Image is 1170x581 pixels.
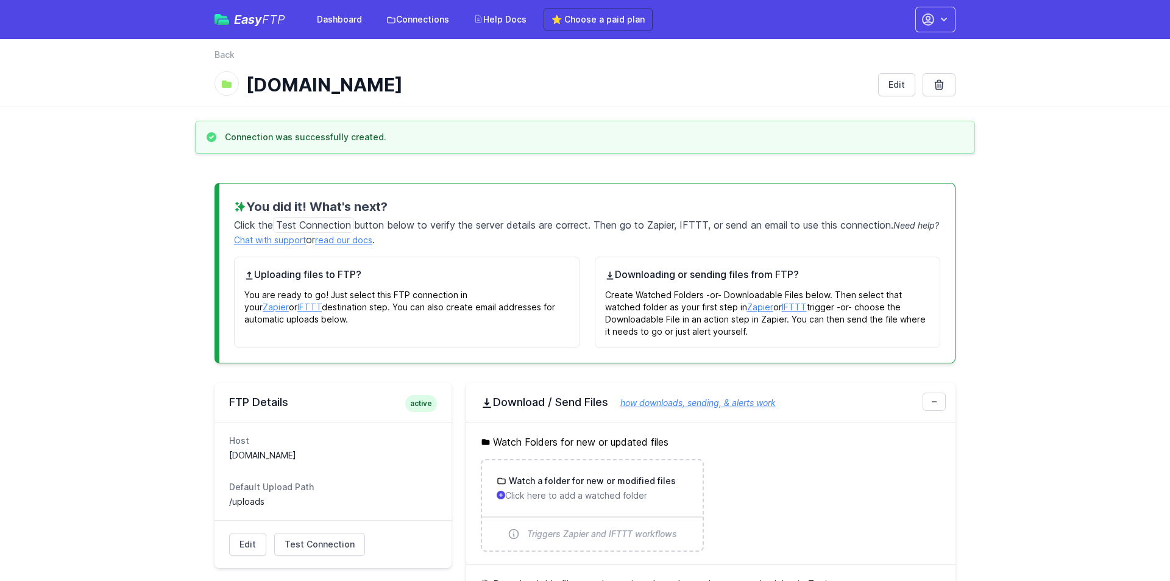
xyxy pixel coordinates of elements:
[229,449,437,462] dd: [DOMAIN_NAME]
[229,481,437,493] dt: Default Upload Path
[315,235,372,245] a: read our docs
[214,49,235,61] a: Back
[229,533,266,556] a: Edit
[605,267,931,282] h4: Downloading or sending files from FTP?
[262,12,285,27] span: FTP
[234,13,285,26] span: Easy
[527,528,677,540] span: Triggers Zapier and IFTTT workflows
[481,435,941,449] h5: Watch Folders for new or updated files
[274,533,365,556] a: Test Connection
[497,490,687,502] p: Click here to add a watched folder
[608,397,776,408] a: how downloads, sending, & alerts work
[273,217,354,233] span: Test Connection
[747,302,773,312] a: Zapier
[225,131,386,143] h3: Connection was successfully created.
[878,73,915,96] a: Edit
[214,49,955,68] nav: Breadcrumb
[229,435,437,447] dt: Host
[234,198,940,215] h3: You did it! What's next?
[244,267,570,282] h4: Uploading files to FTP?
[244,282,570,326] p: You are ready to go! Just select this FTP connection in your or destination step. You can also cr...
[297,302,322,312] a: IFTTT
[379,9,456,30] a: Connections
[234,215,940,247] p: Click the button below to verify the server details are correct. Then go to Zapier, IFTTT, or sen...
[506,475,676,487] h3: Watch a folder for new or modified files
[263,302,289,312] a: Zapier
[234,235,306,245] a: Chat with support
[482,460,702,551] a: Watch a folder for new or modified files Click here to add a watched folder Triggers Zapier and I...
[310,9,369,30] a: Dashboard
[481,395,941,410] h2: Download / Send Files
[214,13,285,26] a: EasyFTP
[544,8,653,31] a: ⭐ Choose a paid plan
[285,538,355,551] span: Test Connection
[229,395,437,410] h2: FTP Details
[893,220,939,230] span: Need help?
[405,395,437,412] span: active
[246,74,868,96] h1: [DOMAIN_NAME]
[466,9,534,30] a: Help Docs
[214,14,229,25] img: easyftp_logo.png
[782,302,807,312] a: IFTTT
[605,282,931,338] p: Create Watched Folders -or- Downloadable Files below. Then select that watched folder as your fir...
[229,496,437,508] dd: /uploads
